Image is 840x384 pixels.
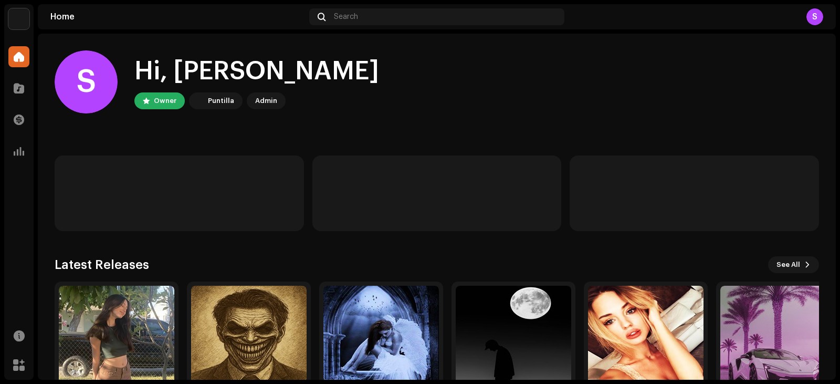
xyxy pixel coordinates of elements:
[191,95,204,107] img: a6437e74-8c8e-4f74-a1ce-131745af0155
[806,8,823,25] div: S
[208,95,234,107] div: Puntilla
[55,50,118,113] div: S
[255,95,277,107] div: Admin
[154,95,176,107] div: Owner
[8,8,29,29] img: a6437e74-8c8e-4f74-a1ce-131745af0155
[776,254,800,275] span: See All
[768,256,819,273] button: See All
[55,256,149,273] h3: Latest Releases
[134,55,379,88] div: Hi, [PERSON_NAME]
[50,13,305,21] div: Home
[334,13,358,21] span: Search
